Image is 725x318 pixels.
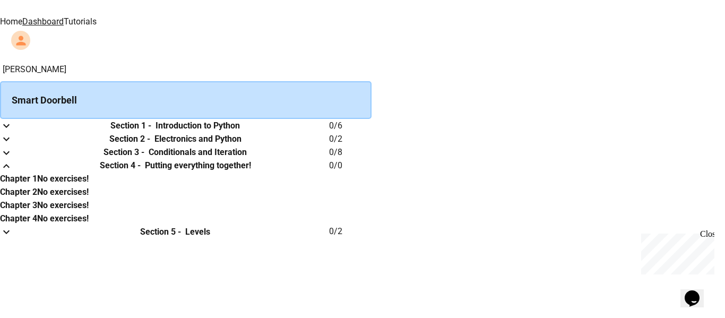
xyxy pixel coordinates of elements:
[149,146,247,159] h6: Conditionals and Iteration
[329,119,372,132] h6: 0 / 6
[637,229,714,274] iframe: chat widget
[145,159,251,172] h6: Putting everything together!
[37,199,89,212] h6: No exercises!
[154,133,241,145] h6: Electronics and Python
[64,16,97,27] a: Tutorials
[329,133,372,145] h6: 0 / 2
[329,225,372,238] h6: 0 / 2
[329,159,372,172] h6: 0 / 0
[22,16,64,27] a: Dashboard
[110,119,151,132] h6: Section 1 -
[37,212,89,225] h6: No exercises!
[680,276,714,307] iframe: chat widget
[140,226,181,238] h6: Section 5 -
[185,226,210,238] h6: Levels
[4,4,73,67] div: Chat with us now!Close
[37,186,89,199] h6: No exercises!
[109,133,150,145] h6: Section 2 -
[37,173,89,185] h6: No exercises!
[156,119,240,132] h6: Introduction to Python
[329,146,372,159] h6: 0 / 8
[103,146,144,159] h6: Section 3 -
[3,63,372,76] h6: [PERSON_NAME]
[100,159,141,172] h6: Section 4 -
